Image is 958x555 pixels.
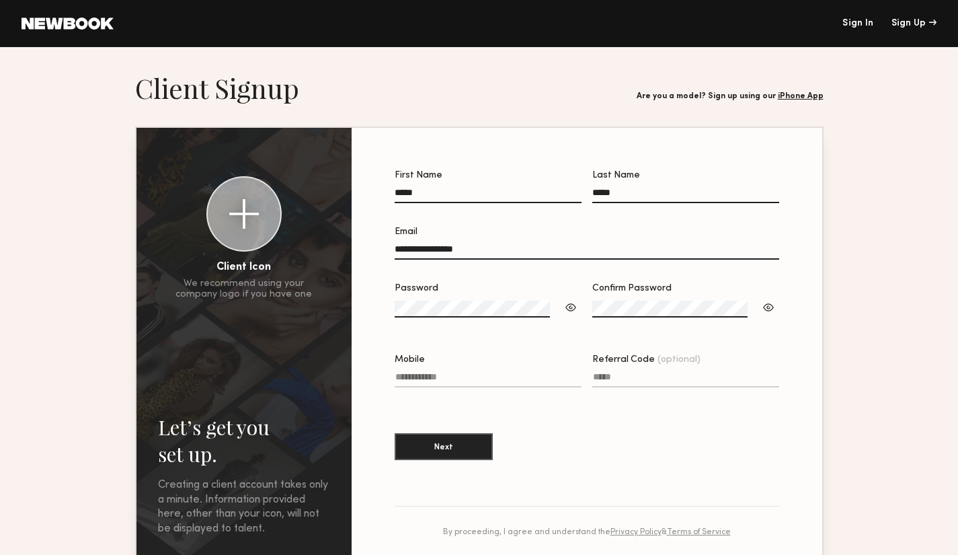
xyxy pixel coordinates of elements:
[135,71,299,105] h1: Client Signup
[592,301,748,318] input: Confirm Password
[778,92,824,100] a: iPhone App
[395,528,779,537] div: By proceeding, I agree and understand the &
[592,355,779,365] div: Referral Code
[395,244,779,260] input: Email
[592,372,779,387] input: Referral Code(optional)
[395,301,550,318] input: Password
[842,19,873,28] a: Sign In
[158,478,330,536] div: Creating a client account takes only a minute. Information provided here, other than your icon, w...
[216,262,271,273] div: Client Icon
[395,433,493,460] button: Next
[592,171,779,180] div: Last Name
[667,528,731,536] a: Terms of Service
[395,171,582,180] div: First Name
[395,227,779,237] div: Email
[395,372,582,387] input: Mobile
[891,19,936,28] div: Sign Up
[395,284,582,293] div: Password
[395,355,582,365] div: Mobile
[175,279,312,300] div: We recommend using your company logo if you have one
[657,355,701,365] span: (optional)
[592,284,779,293] div: Confirm Password
[158,414,330,468] h2: Let’s get you set up.
[637,92,824,101] div: Are you a model? Sign up using our
[395,188,582,203] input: First Name
[592,188,779,203] input: Last Name
[610,528,662,536] a: Privacy Policy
